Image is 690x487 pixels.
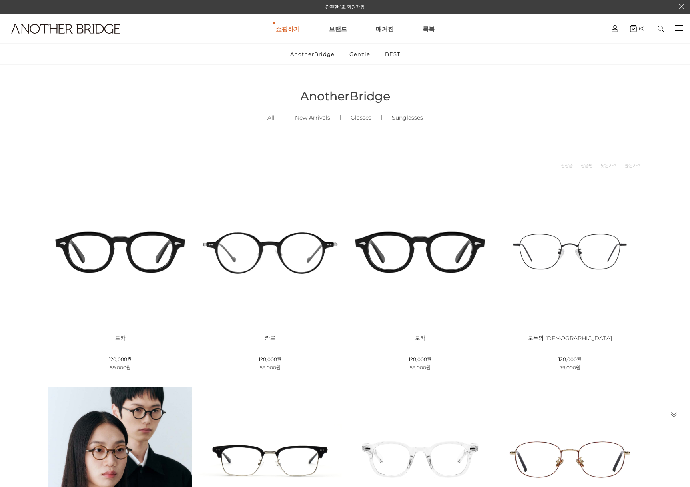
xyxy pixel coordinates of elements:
[581,162,593,170] a: 상품명
[276,14,300,43] a: 쇼핑하기
[415,335,425,342] span: 토카
[625,162,641,170] a: 높은가격
[348,180,492,324] img: 토카 아세테이트 안경 - 다양한 스타일에 맞는 뿔테 안경 이미지
[630,25,645,32] a: (0)
[329,14,347,43] a: 브랜드
[498,180,642,324] img: 모두의 안경 - 다양한 크기에 맞춘 다용도 디자인 이미지
[283,44,341,64] a: AnotherBridge
[325,4,365,10] a: 간편한 1초 회원가입
[637,26,645,31] span: (0)
[110,365,131,371] span: 59,000원
[259,356,281,362] span: 120,000원
[265,335,275,342] span: 카로
[285,104,340,131] a: New Arrivals
[561,162,573,170] a: 신상품
[198,180,342,324] img: 카로 - 감각적인 디자인의 패션 아이템 이미지
[409,356,431,362] span: 120,000원
[601,162,617,170] a: 낮은가격
[560,365,580,371] span: 79,000원
[115,335,126,342] span: 토카
[260,365,281,371] span: 59,000원
[4,24,108,53] a: logo
[265,335,275,341] a: 카로
[415,335,425,341] a: 토카
[630,25,637,32] img: cart
[528,335,612,342] span: 모두의 [DEMOGRAPHIC_DATA]
[382,104,433,131] a: Sunglasses
[300,89,390,104] span: AnotherBridge
[612,25,618,32] img: cart
[410,365,431,371] span: 59,000원
[109,356,132,362] span: 120,000원
[341,104,381,131] a: Glasses
[423,14,435,43] a: 룩북
[376,14,394,43] a: 매거진
[528,335,612,341] a: 모두의 [DEMOGRAPHIC_DATA]
[115,335,126,341] a: 토카
[11,24,120,34] img: logo
[343,44,377,64] a: Genzie
[558,356,581,362] span: 120,000원
[378,44,407,64] a: BEST
[48,180,192,324] img: 토카 아세테이트 뿔테 안경 이미지
[658,26,664,32] img: search
[257,104,285,131] a: All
